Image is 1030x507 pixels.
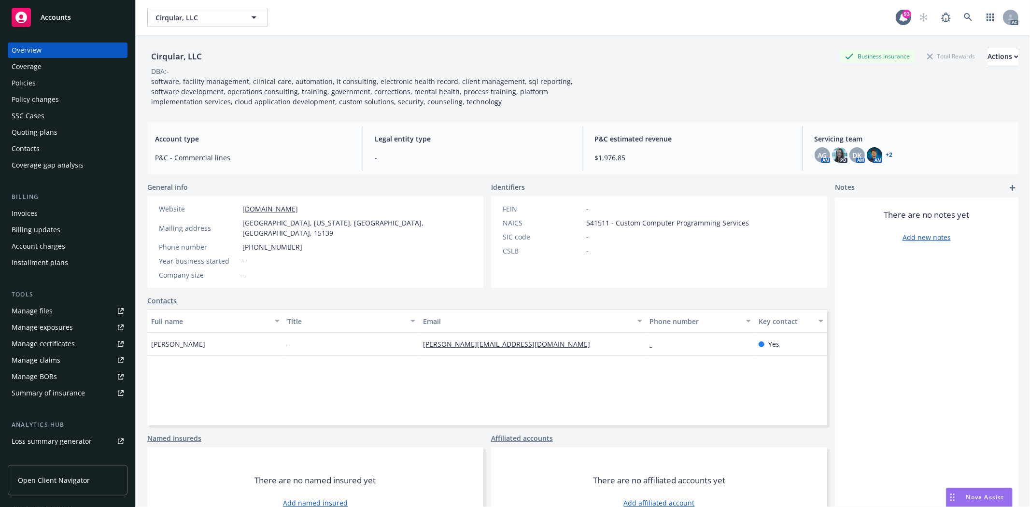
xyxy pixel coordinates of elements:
button: Email [419,310,646,333]
div: Email [423,316,631,326]
button: Key contact [755,310,827,333]
span: - [287,339,290,349]
div: DBA: - [151,66,169,76]
a: Start snowing [914,8,933,27]
button: Full name [147,310,283,333]
span: Open Client Navigator [18,475,90,485]
div: Manage BORs [12,369,57,384]
a: Add new notes [903,232,951,242]
a: Coverage gap analysis [8,157,127,173]
div: Phone number [159,242,239,252]
div: Drag to move [946,488,959,507]
div: Loss summary generator [12,434,92,449]
span: Servicing team [815,134,1011,144]
div: Billing updates [12,222,60,238]
div: Policies [12,75,36,91]
a: Switch app [981,8,1000,27]
a: Search [959,8,978,27]
span: Identifiers [491,182,525,192]
a: Quoting plans [8,125,127,140]
a: Contacts [8,141,127,156]
span: AG [818,150,827,160]
div: Phone number [650,316,740,326]
div: Policy changes [12,92,59,107]
button: Cirqular, LLC [147,8,268,27]
a: Coverage [8,59,127,74]
a: [DOMAIN_NAME] [242,204,298,213]
a: - [650,339,660,349]
span: $1,976.85 [595,153,791,163]
div: Manage files [12,303,53,319]
span: There are no named insured yet [255,475,376,486]
a: Policy changes [8,92,127,107]
div: Cirqular, LLC [147,50,206,63]
div: NAICS [503,218,582,228]
span: P&C - Commercial lines [155,153,351,163]
span: Account type [155,134,351,144]
span: 541511 - Custom Computer Programming Services [586,218,749,228]
div: SSC Cases [12,108,44,124]
span: software, facility management, clinical care, automation, it consulting, electronic health record... [151,77,575,106]
div: Full name [151,316,269,326]
div: Overview [12,42,42,58]
div: Coverage gap analysis [12,157,84,173]
a: add [1007,182,1018,194]
a: Manage certificates [8,336,127,352]
a: +2 [886,152,893,158]
a: Manage files [8,303,127,319]
span: Yes [768,339,779,349]
div: Manage exposures [12,320,73,335]
button: Nova Assist [946,488,1013,507]
span: Nova Assist [966,493,1004,501]
div: Manage certificates [12,336,75,352]
div: Coverage [12,59,42,74]
div: Account charges [12,239,65,254]
span: [PHONE_NUMBER] [242,242,302,252]
a: Account charges [8,239,127,254]
span: [PERSON_NAME] [151,339,205,349]
a: Report a Bug [936,8,956,27]
div: Key contact [759,316,813,326]
div: Total Rewards [922,50,980,62]
a: Manage claims [8,352,127,368]
div: FEIN [503,204,582,214]
a: Invoices [8,206,127,221]
span: General info [147,182,188,192]
div: CSLB [503,246,582,256]
span: There are no affiliated accounts yet [593,475,725,486]
img: photo [832,147,847,163]
span: Legal entity type [375,134,571,144]
span: P&C estimated revenue [595,134,791,144]
div: Invoices [12,206,38,221]
div: Company size [159,270,239,280]
a: Installment plans [8,255,127,270]
div: Tools [8,290,127,299]
div: Manage claims [12,352,60,368]
button: Phone number [646,310,755,333]
a: Overview [8,42,127,58]
span: [GEOGRAPHIC_DATA], [US_STATE], [GEOGRAPHIC_DATA], [GEOGRAPHIC_DATA], 15139 [242,218,472,238]
span: Accounts [41,14,71,21]
a: Manage exposures [8,320,127,335]
div: Analytics hub [8,420,127,430]
div: Title [287,316,405,326]
a: Manage BORs [8,369,127,384]
span: There are no notes yet [884,209,970,221]
span: DK [852,150,861,160]
a: Contacts [147,296,177,306]
div: Mailing address [159,223,239,233]
span: Cirqular, LLC [155,13,239,23]
div: 93 [903,10,911,18]
span: - [242,256,245,266]
a: SSC Cases [8,108,127,124]
div: Actions [988,47,1018,66]
span: Notes [835,182,855,194]
div: Year business started [159,256,239,266]
div: Business Insurance [840,50,915,62]
div: Billing [8,192,127,202]
div: Summary of insurance [12,385,85,401]
div: SIC code [503,232,582,242]
a: Named insureds [147,433,201,443]
span: - [586,204,589,214]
